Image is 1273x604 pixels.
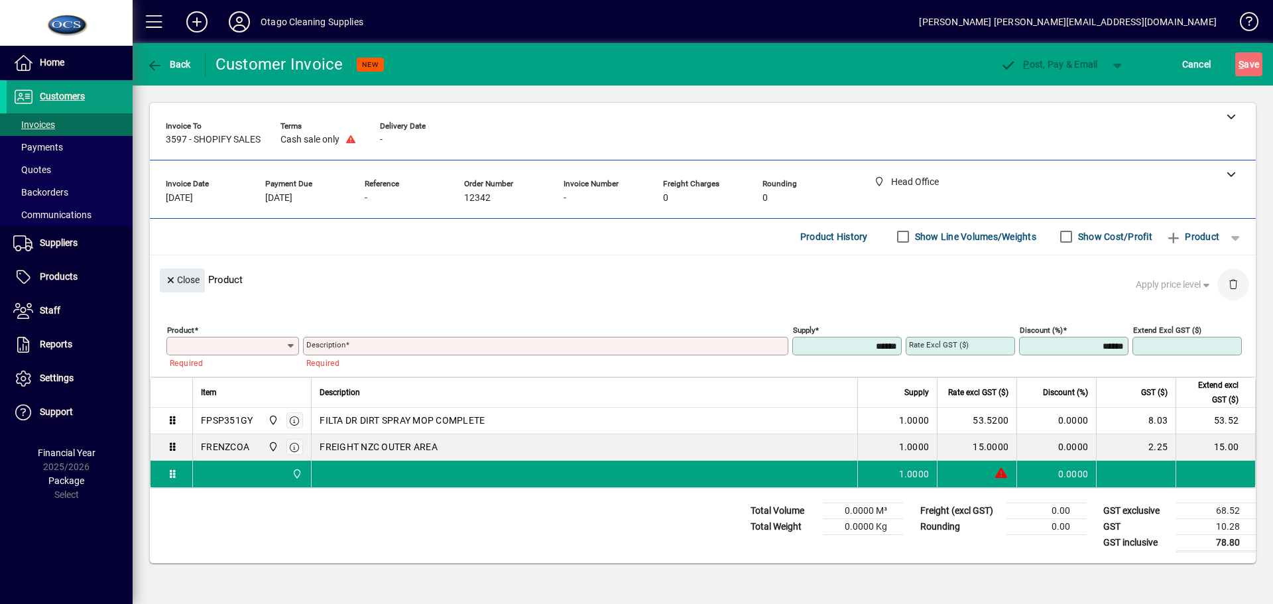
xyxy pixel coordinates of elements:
span: Products [40,271,78,282]
button: Delete [1217,269,1249,300]
td: 2.25 [1096,434,1176,461]
div: FRENZCOA [201,440,249,453]
div: 53.5200 [945,414,1008,427]
span: P [1023,59,1029,70]
span: Invoices [13,119,55,130]
span: - [380,135,383,145]
span: - [564,193,566,204]
mat-label: Product [167,325,194,334]
span: Customers [40,91,85,101]
span: Supply [904,385,929,400]
span: 1.0000 [899,467,930,481]
div: Otago Cleaning Supplies [261,11,363,32]
a: Reports [7,328,133,361]
span: Reports [40,339,72,349]
span: Head Office [265,413,280,428]
span: Description [320,385,360,400]
app-page-header-button: Delete [1217,278,1249,290]
span: FREIGHT NZC OUTER AREA [320,440,438,453]
span: Financial Year [38,448,95,458]
td: 8.03 [1096,408,1176,434]
td: Total Weight [744,518,823,534]
button: Back [143,52,194,76]
label: Show Line Volumes/Weights [912,230,1036,243]
a: Backorders [7,181,133,204]
span: 0 [762,193,768,204]
mat-label: Extend excl GST ($) [1133,325,1201,334]
td: 0.0000 [1016,434,1096,461]
span: 3597 - SHOPIFY SALES [166,135,261,145]
span: Communications [13,210,91,220]
span: Head Office [265,440,280,454]
span: FILTA DR DIRT SPRAY MOP COMPLETE [320,414,485,427]
td: GST exclusive [1097,503,1176,518]
app-page-header-button: Close [156,274,208,286]
button: Add [176,10,218,34]
div: Customer Invoice [215,54,343,75]
span: Close [165,269,200,291]
a: Invoices [7,113,133,136]
span: 0 [663,193,668,204]
td: Freight (excl GST) [914,503,1006,518]
span: NEW [362,60,379,69]
button: Product History [795,225,873,249]
td: 68.52 [1176,503,1256,518]
a: Suppliers [7,227,133,260]
span: [DATE] [166,193,193,204]
span: Suppliers [40,237,78,248]
td: 0.0000 [1016,461,1096,487]
td: 0.00 [1006,503,1086,518]
span: Support [40,406,73,417]
app-page-header-button: Back [133,52,206,76]
mat-label: Description [306,340,345,349]
span: Item [201,385,217,400]
mat-error: Required [170,355,288,369]
span: Quotes [13,164,51,175]
span: Discount (%) [1043,385,1088,400]
span: 1.0000 [899,440,930,453]
td: 78.80 [1176,534,1256,551]
td: Rounding [914,518,1006,534]
div: 15.0000 [945,440,1008,453]
td: Total Volume [744,503,823,518]
span: - [365,193,367,204]
mat-error: Required [306,355,778,369]
a: Home [7,46,133,80]
span: Back [147,59,191,70]
td: 0.0000 Kg [823,518,903,534]
span: ave [1239,54,1259,75]
a: Knowledge Base [1230,3,1256,46]
button: Apply price level [1130,272,1218,296]
span: Cash sale only [280,135,339,145]
button: Close [160,269,205,292]
span: Apply price level [1136,278,1213,292]
button: Profile [218,10,261,34]
span: Head Office [288,467,304,481]
span: Payments [13,142,63,152]
span: Staff [40,305,60,316]
td: 0.0000 M³ [823,503,903,518]
a: Payments [7,136,133,158]
a: Settings [7,362,133,395]
td: 0.00 [1006,518,1086,534]
a: Communications [7,204,133,226]
span: GST ($) [1141,385,1168,400]
td: 15.00 [1176,434,1255,461]
a: Quotes [7,158,133,181]
a: Staff [7,294,133,328]
button: Post, Pay & Email [994,52,1105,76]
a: Products [7,261,133,294]
span: Cancel [1182,54,1211,75]
label: Show Cost/Profit [1075,230,1152,243]
span: Extend excl GST ($) [1184,378,1239,407]
span: Backorders [13,187,68,198]
span: S [1239,59,1244,70]
span: Product History [800,226,868,247]
button: Cancel [1179,52,1215,76]
span: Rate excl GST ($) [948,385,1008,400]
span: Package [48,475,84,486]
span: ost, Pay & Email [1000,59,1098,70]
span: 1.0000 [899,414,930,427]
mat-label: Supply [793,325,815,334]
button: Save [1235,52,1262,76]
